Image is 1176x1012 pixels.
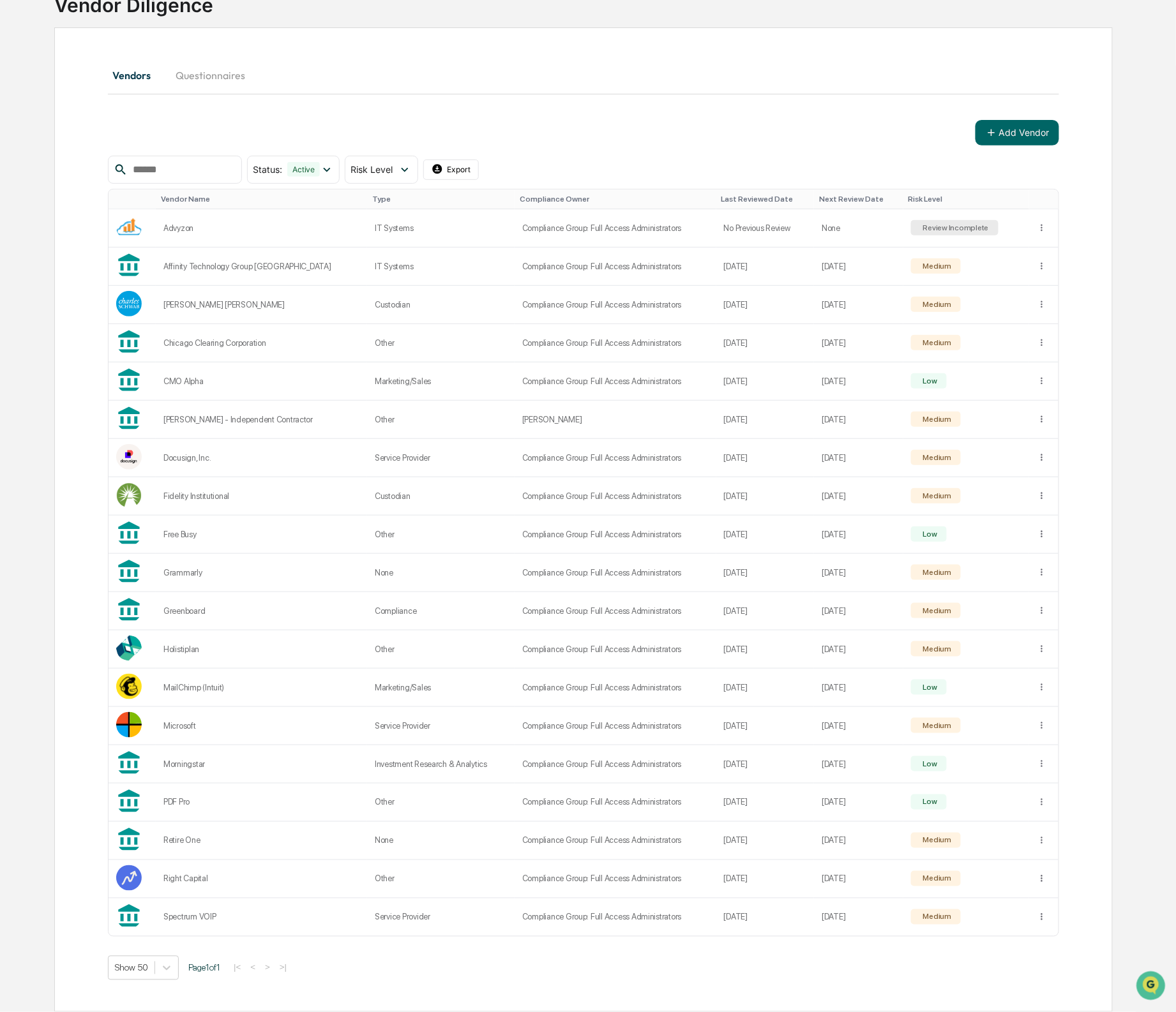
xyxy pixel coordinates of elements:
[814,554,903,592] td: [DATE]
[367,209,515,248] td: IT Systems
[921,798,937,807] div: Low
[921,376,937,385] div: Low
[367,898,515,936] td: Service Provider
[515,209,716,248] td: Compliance Group: Full Access Administrators
[515,286,716,324] td: Compliance Group: Full Access Administrators
[716,324,815,362] td: [DATE]
[814,860,903,898] td: [DATE]
[113,209,139,219] span: [DATE]
[116,674,142,699] img: Vendor Logo
[921,606,951,615] div: Medium
[163,798,359,807] div: PDF Pro
[515,516,716,554] td: Compliance Group: Full Access Administrators
[367,745,515,784] td: Investment Research & Analytics
[367,669,515,707] td: Marketing/Sales
[814,439,903,477] td: [DATE]
[716,362,815,401] td: [DATE]
[13,98,36,121] img: 1746055101610-c473b297-6a78-478c-a979-82029cc54cd1
[116,214,142,240] img: Vendor Logo
[921,415,951,424] div: Medium
[367,592,515,630] td: Compliance
[716,745,815,784] td: [DATE]
[1135,970,1170,1004] iframe: Open customer support
[716,248,815,286] td: [DATE]
[8,281,86,304] a: 🔎Data Lookup
[13,162,33,182] img: Jack Rasmussen
[814,209,903,248] td: None
[1039,195,1053,204] div: Toggle SortBy
[163,453,359,463] div: Docusign, Inc.
[921,300,951,309] div: Medium
[716,784,815,822] td: [DATE]
[8,257,87,279] a: 🖐️Preclearance
[163,683,359,692] div: MailChimp (Intuit)
[163,376,359,386] div: CMO Alpha
[163,223,359,233] div: Advyzon
[217,102,232,117] button: Start new chat
[515,822,716,860] td: Compliance Group: Full Access Administrators
[163,874,359,884] div: Right Capital
[163,759,359,769] div: Morningstar
[105,262,158,274] span: Attestations
[163,644,359,654] div: Holistiplan
[921,644,951,653] div: Medium
[367,630,515,669] td: Other
[116,865,142,891] img: Vendor Logo
[198,140,232,155] button: See all
[188,963,220,973] span: Page 1 of 1
[814,784,903,822] td: [DATE]
[814,745,903,784] td: [DATE]
[515,898,716,936] td: Compliance Group: Full Access Administrators
[116,712,142,738] img: Vendor Logo
[716,554,815,592] td: [DATE]
[163,338,359,348] div: Chicago Clearing Corporation
[515,669,716,707] td: Compliance Group: Full Access Administrators
[716,401,815,439] td: [DATE]
[520,195,711,204] div: Toggle SortBy
[908,195,1024,204] div: Toggle SortBy
[814,898,903,936] td: [DATE]
[367,401,515,439] td: Other
[814,477,903,516] td: [DATE]
[165,60,255,91] button: Questionnaires
[367,516,515,554] td: Other
[921,491,951,500] div: Medium
[261,962,274,973] button: >
[367,554,515,592] td: None
[721,195,810,204] div: Toggle SortBy
[367,324,515,362] td: Other
[921,759,937,768] div: Low
[93,263,103,273] div: 🗄️
[163,491,359,501] div: Fidelity Institutional
[90,316,155,327] a: Powered byPylon
[367,822,515,860] td: None
[814,630,903,669] td: [DATE]
[716,630,815,669] td: [DATE]
[921,223,989,232] div: Review Incomplete
[163,530,359,539] div: Free Busy
[372,195,509,204] div: Toggle SortBy
[116,482,142,508] img: Vendor Logo
[276,962,290,973] button: >|
[57,98,209,111] div: Start new chat
[814,324,903,362] td: [DATE]
[814,707,903,745] td: [DATE]
[716,898,815,936] td: [DATE]
[814,286,903,324] td: [DATE]
[515,248,716,286] td: Compliance Group: Full Access Administrators
[127,317,155,327] span: Pylon
[106,174,110,184] span: •
[116,444,142,470] img: Vendor Logo
[716,286,815,324] td: [DATE]
[13,27,232,48] p: How can we help?
[716,669,815,707] td: [DATE]
[163,300,359,309] div: [PERSON_NAME] [PERSON_NAME]
[163,912,359,922] div: Spectrum VOIP
[921,338,951,347] div: Medium
[716,707,815,745] td: [DATE]
[57,111,176,121] div: We're available if you need us!
[716,516,815,554] td: [DATE]
[716,477,815,516] td: [DATE]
